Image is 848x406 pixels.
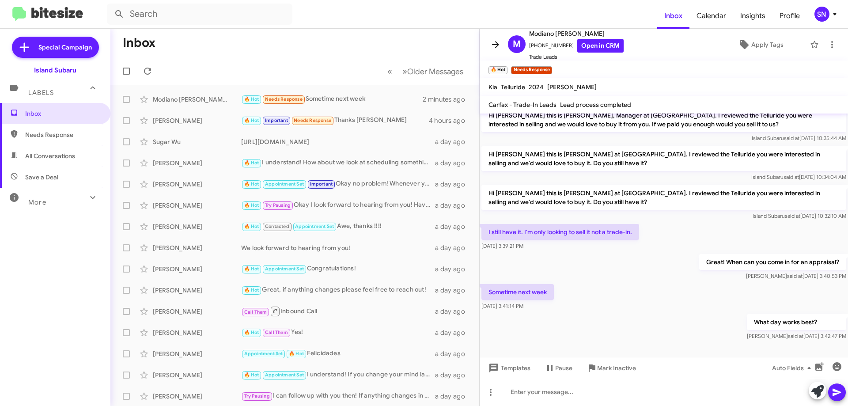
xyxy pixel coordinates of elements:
[657,3,689,29] span: Inbox
[577,39,624,53] a: Open in CRM
[241,158,435,168] div: I understand! How about we look at scheduling something in early October? Would that work for you?
[560,101,631,109] span: Lead process completed
[481,284,554,300] p: Sometime next week
[699,254,846,270] p: Great! When can you come in for an appraisal?
[28,89,54,97] span: Labels
[715,37,806,53] button: Apply Tags
[241,264,435,274] div: Congratulations!
[153,392,241,401] div: [PERSON_NAME]
[241,370,435,380] div: I understand! If you change your mind later, feel free to reach out. Have a great day!
[435,307,472,316] div: a day ago
[435,349,472,358] div: a day ago
[265,330,288,335] span: Call Them
[244,372,259,378] span: 🔥 Hot
[547,83,597,91] span: [PERSON_NAME]
[382,62,397,80] button: Previous
[244,393,270,399] span: Try Pausing
[241,285,435,295] div: Great, if anything changes please feel free to reach out!
[513,37,521,51] span: M
[265,118,288,123] span: Important
[481,185,846,210] p: Hi [PERSON_NAME] this is [PERSON_NAME] at [GEOGRAPHIC_DATA]. I reviewed the Telluride you were in...
[402,66,407,77] span: »
[689,3,733,29] span: Calendar
[244,118,259,123] span: 🔥 Hot
[310,181,333,187] span: Important
[123,36,155,50] h1: Inbox
[294,118,331,123] span: Needs Response
[487,360,530,376] span: Templates
[435,180,472,189] div: a day ago
[244,202,259,208] span: 🔥 Hot
[746,273,846,279] span: [PERSON_NAME] [DATE] 3:40:53 PM
[244,224,259,229] span: 🔥 Hot
[241,221,435,231] div: Awe, thanks !!!!
[153,116,241,125] div: [PERSON_NAME]
[25,130,100,139] span: Needs Response
[382,62,469,80] nav: Page navigation example
[481,243,523,249] span: [DATE] 3:39:21 PM
[265,266,304,272] span: Appointment Set
[153,371,241,379] div: [PERSON_NAME]
[480,360,538,376] button: Templates
[787,273,803,279] span: said at
[241,391,435,401] div: I can follow up with you then! If anything changes in the meantime, please feel free to reach out!
[435,286,472,295] div: a day ago
[265,372,304,378] span: Appointment Set
[25,152,75,160] span: All Conversations
[435,328,472,337] div: a day ago
[153,95,241,104] div: Modiano [PERSON_NAME]
[25,109,100,118] span: Inbox
[407,67,463,76] span: Older Messages
[488,83,497,91] span: Kia
[785,212,800,219] span: said at
[733,3,772,29] a: Insights
[265,96,303,102] span: Needs Response
[435,222,472,231] div: a day ago
[153,307,241,316] div: [PERSON_NAME]
[153,265,241,273] div: [PERSON_NAME]
[12,37,99,58] a: Special Campaign
[751,37,784,53] span: Apply Tags
[397,62,469,80] button: Next
[241,327,435,338] div: Yes!
[387,66,392,77] span: «
[244,266,259,272] span: 🔥 Hot
[295,224,334,229] span: Appointment Set
[153,243,241,252] div: [PERSON_NAME]
[241,179,435,189] div: Okay no problem! Whenever you are ready please feel free to reach out!
[244,330,259,335] span: 🔥 Hot
[435,243,472,252] div: a day ago
[511,66,552,74] small: Needs Response
[34,66,76,75] div: Island Subaru
[244,287,259,293] span: 🔥 Hot
[244,351,283,357] span: Appointment Set
[241,349,435,359] div: Felicidades
[772,3,807,29] a: Profile
[435,159,472,167] div: a day ago
[788,333,803,339] span: said at
[807,7,838,22] button: SN
[752,135,846,141] span: Island Subaru [DATE] 10:35:44 AM
[244,96,259,102] span: 🔥 Hot
[435,265,472,273] div: a day ago
[481,146,846,171] p: Hi [PERSON_NAME] this is [PERSON_NAME] at [GEOGRAPHIC_DATA]. I reviewed the Telluride you were in...
[529,83,544,91] span: 2024
[751,174,846,180] span: Island Subaru [DATE] 10:34:04 AM
[555,360,572,376] span: Pause
[265,181,304,187] span: Appointment Set
[265,202,291,208] span: Try Pausing
[529,39,624,53] span: [PHONE_NUMBER]
[241,243,435,252] div: We look forward to hearing from you!
[579,360,643,376] button: Mark Inactive
[28,198,46,206] span: More
[501,83,525,91] span: Telluride
[772,360,814,376] span: Auto Fields
[597,360,636,376] span: Mark Inactive
[753,212,846,219] span: Island Subaru [DATE] 10:32:10 AM
[153,159,241,167] div: [PERSON_NAME]
[429,116,472,125] div: 4 hours ago
[25,173,58,182] span: Save a Deal
[241,94,423,104] div: Sometime next week
[435,371,472,379] div: a day ago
